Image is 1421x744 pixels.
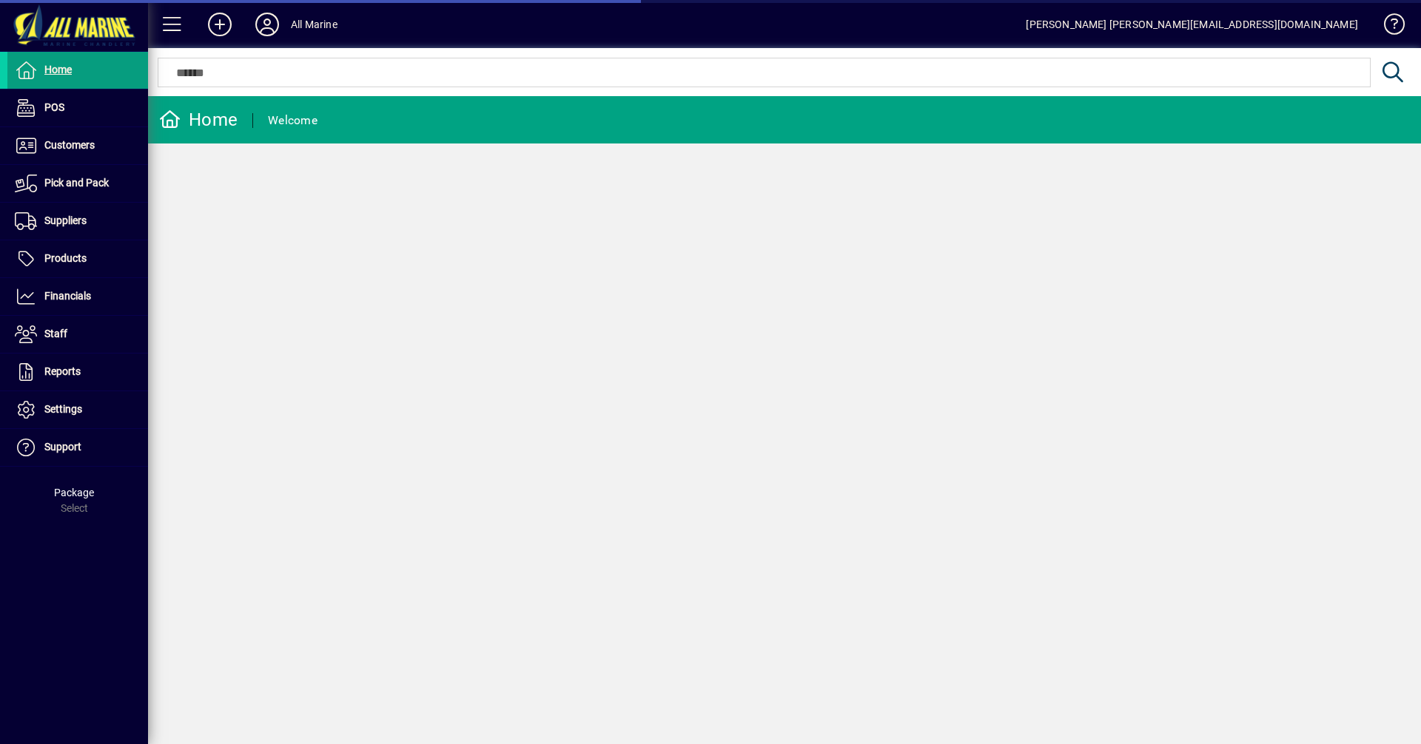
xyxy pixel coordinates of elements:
[1373,3,1402,51] a: Knowledge Base
[44,403,82,415] span: Settings
[44,177,109,189] span: Pick and Pack
[7,391,148,428] a: Settings
[44,139,95,151] span: Customers
[7,278,148,315] a: Financials
[159,108,238,132] div: Home
[7,316,148,353] a: Staff
[7,240,148,277] a: Products
[7,203,148,240] a: Suppliers
[7,127,148,164] a: Customers
[44,365,81,377] span: Reports
[1026,13,1358,36] div: [PERSON_NAME] [PERSON_NAME][EMAIL_ADDRESS][DOMAIN_NAME]
[44,214,87,226] span: Suppliers
[7,429,148,466] a: Support
[44,441,81,453] span: Support
[7,89,148,126] a: POS
[44,290,91,302] span: Financials
[7,354,148,390] a: Reports
[44,101,64,113] span: POS
[44,64,72,75] span: Home
[268,109,318,132] div: Welcome
[196,11,243,38] button: Add
[243,11,291,38] button: Profile
[44,252,87,264] span: Products
[7,165,148,202] a: Pick and Pack
[291,13,337,36] div: All Marine
[44,328,67,339] span: Staff
[54,487,94,498] span: Package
